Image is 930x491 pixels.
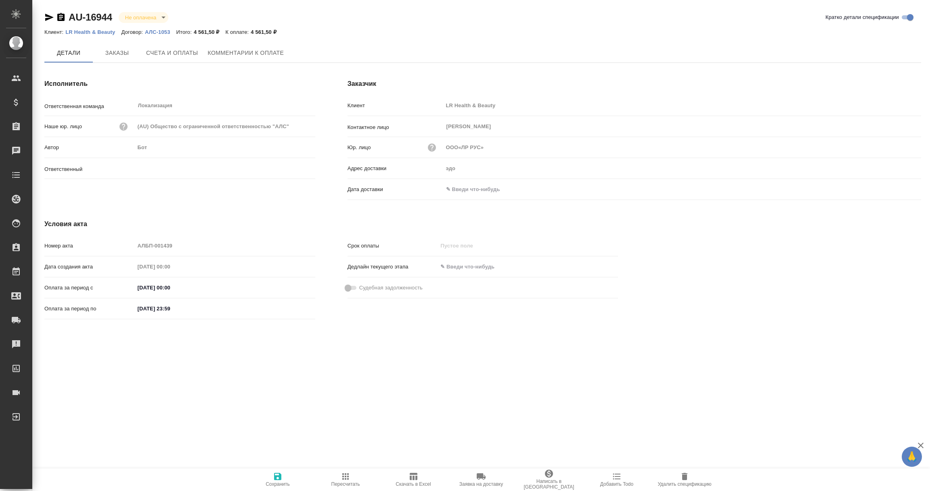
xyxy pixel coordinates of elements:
p: Дата доставки [348,185,443,193]
h4: Заказчик [348,79,921,89]
p: Наше юр. лицо [44,123,82,131]
input: Пустое поле [443,100,921,111]
button: 🙏 [902,447,922,467]
p: Дата создания акта [44,263,135,271]
h4: Условия акта [44,219,618,229]
span: Кратко детали спецификации [825,13,899,21]
input: Пустое поле [135,121,315,132]
p: АЛС-1053 [145,29,176,35]
p: Ответственный [44,165,135,173]
input: ✎ Введи что-нибудь [438,261,508,273]
p: Номер акта [44,242,135,250]
input: Пустое поле [443,141,921,153]
p: Оплата за период с [44,284,135,292]
span: Заказы [98,48,136,58]
p: Автор [44,144,135,152]
p: Срок оплаты [348,242,438,250]
h4: Исполнитель [44,79,315,89]
input: ✎ Введи что-нибудь [443,183,514,195]
a: LR Health & Beauty [65,28,121,35]
p: Клиент [348,102,443,110]
input: Пустое поле [443,162,921,174]
input: ✎ Введи что-нибудь [135,303,205,314]
button: Скопировать ссылку [56,12,66,22]
p: Юр. лицо [348,144,371,152]
p: Клиент: [44,29,65,35]
p: Договор: [121,29,145,35]
span: Детали [49,48,88,58]
p: Ответственная команда [44,102,135,110]
p: Дедлайн текущего этапа [348,263,438,271]
input: Пустое поле [438,240,508,252]
p: 4 561,50 ₽ [194,29,226,35]
input: Пустое поле [135,261,205,273]
span: 🙏 [905,448,919,465]
p: 4 561,50 ₽ [251,29,283,35]
div: Не оплачена [119,12,168,23]
button: Не оплачена [123,14,159,21]
p: К оплате: [226,29,251,35]
p: Оплата за период по [44,305,135,313]
p: Адрес доставки [348,164,443,173]
input: ✎ Введи что-нибудь [135,282,205,293]
p: Итого: [176,29,194,35]
a: АЛС-1053 [145,28,176,35]
button: Скопировать ссылку для ЯМессенджера [44,12,54,22]
input: Пустое поле [135,141,315,153]
button: Open [311,168,312,169]
p: Контактное лицо [348,123,443,131]
input: Пустое поле [135,240,315,252]
a: AU-16944 [69,12,112,23]
span: Судебная задолженность [359,284,423,292]
span: Комментарии к оплате [208,48,284,58]
span: Счета и оплаты [146,48,198,58]
p: LR Health & Beauty [65,29,121,35]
